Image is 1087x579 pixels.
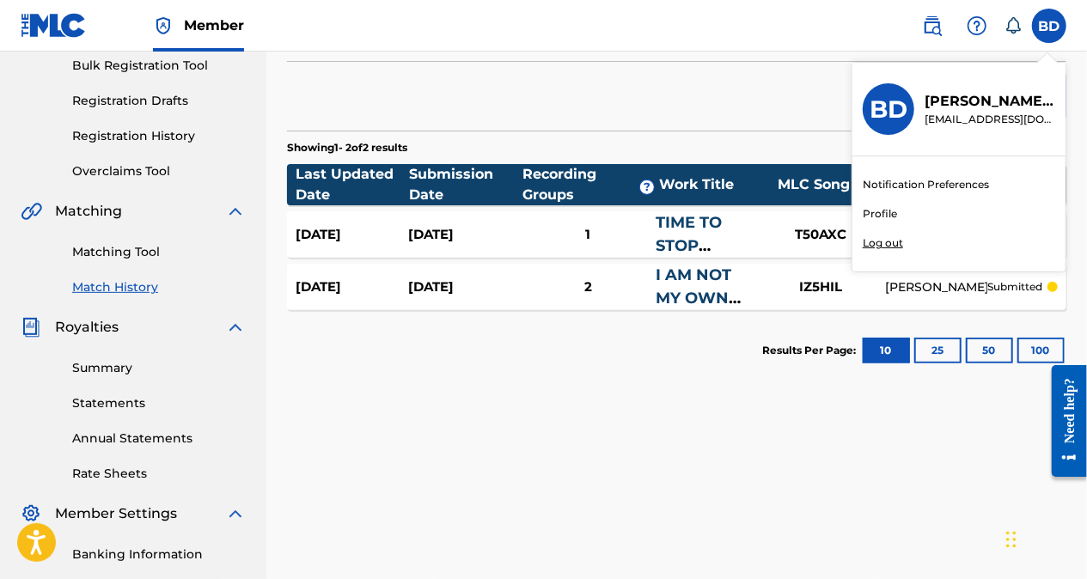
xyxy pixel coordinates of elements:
[1017,338,1065,363] button: 100
[72,57,246,75] a: Bulk Registration Tool
[72,243,246,261] a: Matching Tool
[72,394,246,412] a: Statements
[409,164,522,205] div: Submission Date
[915,9,950,43] a: Public Search
[870,94,907,125] h3: BD
[72,92,246,110] a: Registration Drafts
[863,206,897,222] a: Profile
[72,162,246,180] a: Overclaims Tool
[153,15,174,36] img: Top Rightsholder
[55,201,122,222] span: Matching
[296,225,408,245] div: [DATE]
[656,213,732,302] a: TIME TO STOP LOOKING BACK
[72,359,246,377] a: Summary
[21,201,42,222] img: Matching
[521,277,656,297] div: 2
[287,140,407,155] p: Showing 1 - 2 of 2 results
[225,201,246,222] img: expand
[225,317,246,338] img: expand
[756,225,885,245] div: T50AXC
[762,343,860,358] p: Results Per Page:
[296,277,408,297] div: [DATE]
[21,503,41,524] img: Member Settings
[21,317,41,338] img: Royalties
[925,112,1055,127] p: bevdodson@att.net
[408,225,521,245] div: [DATE]
[987,279,1042,295] p: submitted
[521,225,656,245] div: 1
[55,317,119,338] span: Royalties
[922,15,943,36] img: search
[408,277,521,297] div: [DATE]
[72,278,246,296] a: Match History
[72,430,246,448] a: Annual Statements
[522,164,659,205] div: Recording Groups
[885,278,987,296] div: [PERSON_NAME]
[72,127,246,145] a: Registration History
[296,164,409,205] div: Last Updated Date
[914,338,962,363] button: 25
[55,503,177,524] span: Member Settings
[756,277,885,297] div: IZ5HIL
[659,174,770,195] div: Work Title
[21,13,87,38] img: MLC Logo
[184,15,244,35] span: Member
[770,174,899,195] div: MLC Song Code
[863,235,903,251] p: Log out
[72,465,246,483] a: Rate Sheets
[225,503,246,524] img: expand
[863,177,989,192] a: Notification Preferences
[640,180,654,194] span: ?
[656,265,740,331] a: I AM NOT MY OWN WHO AM I
[1006,514,1017,565] div: Drag
[1032,9,1066,43] div: User Menu
[863,338,910,363] button: 10
[72,545,246,564] a: Banking Information
[925,91,1055,112] p: Beverly Dodson
[960,9,994,43] div: Help
[967,15,987,36] img: help
[1005,17,1022,34] div: Notifications
[1039,352,1087,491] iframe: Resource Center
[966,338,1013,363] button: 50
[1001,497,1087,579] iframe: Chat Widget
